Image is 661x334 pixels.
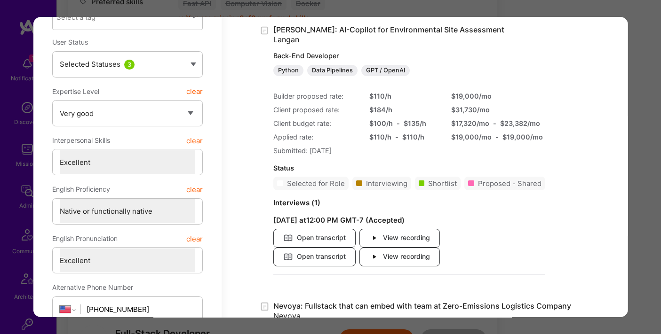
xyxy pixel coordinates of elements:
[500,118,540,128] div: $ 23,382 /mo
[186,83,202,100] button: clear
[451,104,521,114] div: $ 31,730 /mo
[186,132,202,149] button: clear
[428,178,457,188] div: Shortlist
[283,251,345,262] span: Open transcript
[186,230,202,247] button: clear
[52,181,110,198] span: English Proficiency
[273,163,545,172] div: Status
[369,118,392,128] div: $ 100 /h
[495,132,498,141] div: -
[502,132,542,141] div: $ 19,000 /mo
[259,25,270,36] i: icon Application
[87,297,195,321] input: +1 (000) 000-0000
[273,25,545,76] a: [PERSON_NAME]: AI-Copilot for Environmental Site AssessmentLanganBack-End DeveloperPythonData Pip...
[403,118,426,128] div: $ 135 /h
[273,132,358,141] div: Applied rate:
[366,178,407,188] div: Interviewing
[124,59,134,69] div: 3
[273,198,320,207] strong: Interviews ( 1 )
[478,178,541,188] div: Proposed - Shared
[369,104,439,114] div: $ 184 /h
[190,62,196,66] img: caret
[273,311,300,320] span: Nevoya
[186,181,202,198] button: clear
[259,301,273,311] div: Created
[52,132,110,149] span: Interpersonal Skills
[273,247,355,266] button: Open transcript
[451,118,489,128] div: $ 17,320 /mo
[273,104,358,114] div: Client proposed rate:
[273,118,358,128] div: Client budget rate:
[273,145,545,155] div: Submitted: [DATE]
[369,251,430,262] span: View recording
[273,64,303,76] div: Python
[369,132,391,141] div: $ 110 /h
[369,91,439,101] div: $ 110 /h
[369,252,379,262] i: icon Play
[361,64,409,76] div: GPT / OpenAI
[56,12,95,22] div: Select a tag
[369,233,430,243] span: View recording
[273,35,299,44] span: Langan
[369,233,379,243] i: icon Play
[283,252,293,262] i: icon Article
[191,15,196,19] i: icon Chevron
[59,59,120,68] span: Selected Statuses
[396,118,399,128] div: -
[52,83,99,100] span: Expertise Level
[359,247,439,266] button: View recording
[33,17,628,318] div: modal
[259,301,270,312] i: icon Application
[451,91,521,101] div: $ 19,000 /mo
[273,51,545,61] p: Back-End Developer
[395,132,398,141] div: -
[52,230,117,247] span: English Pronunciation
[52,283,133,291] span: Alternative Phone Number
[283,233,293,243] i: icon Article
[273,215,404,224] strong: [DATE] at 12:00 PM GMT-7 ( Accepted )
[273,91,358,101] div: Builder proposed rate:
[307,64,357,76] div: Data Pipelines
[283,233,345,243] span: Open transcript
[451,132,491,141] div: $ 19,000 /mo
[273,228,355,247] button: Open transcript
[359,228,439,247] button: View recording
[493,118,496,128] div: -
[52,38,88,46] span: User Status
[402,132,424,141] div: $ 110 /h
[259,25,273,36] div: Created
[287,178,344,188] div: Selected for Role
